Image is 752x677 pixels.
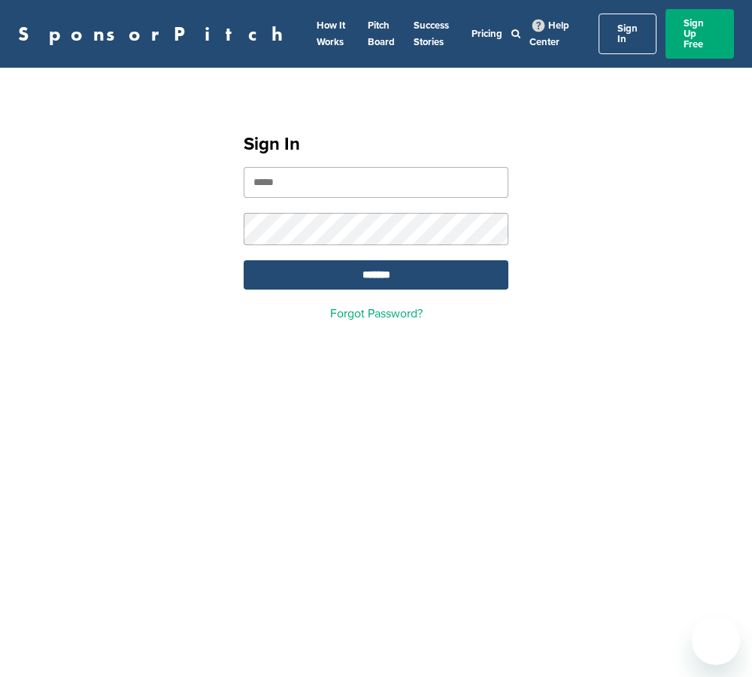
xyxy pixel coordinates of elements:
a: How It Works [317,20,345,48]
a: Sign Up Free [666,9,734,59]
a: Sign In [599,14,656,54]
h1: Sign In [244,131,508,158]
a: Help Center [529,17,569,51]
a: Pitch Board [368,20,395,48]
iframe: Button to launch messaging window [692,617,740,665]
a: Success Stories [414,20,449,48]
a: Forgot Password? [330,306,423,321]
a: Pricing [472,28,502,40]
a: SponsorPitch [18,24,293,44]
